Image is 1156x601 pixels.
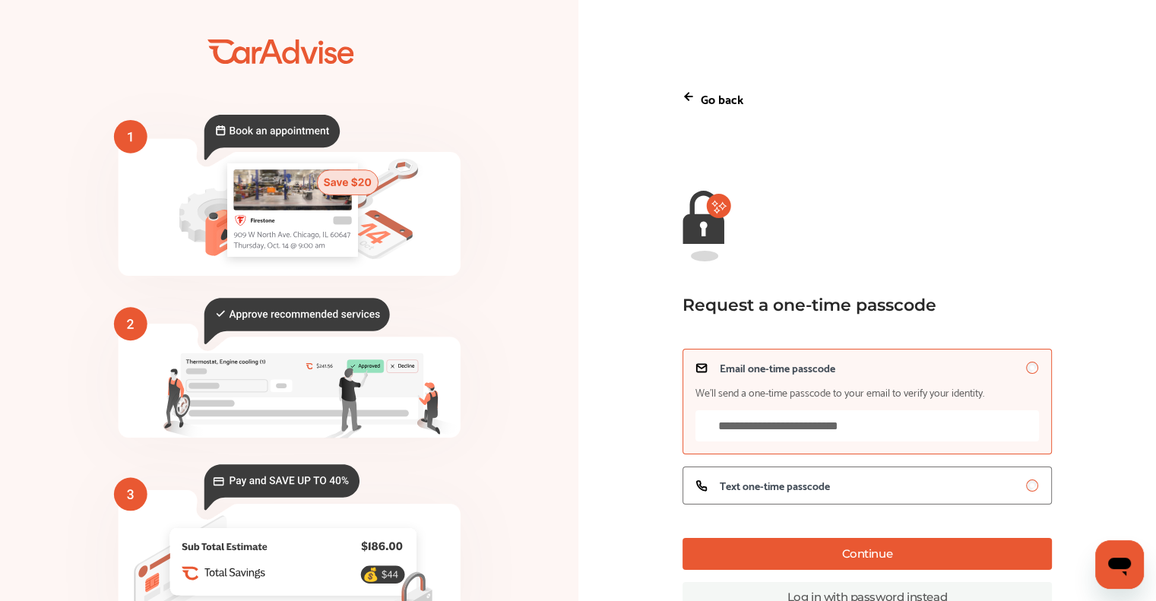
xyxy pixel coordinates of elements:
[1026,479,1038,492] input: Text one-time passcode
[720,362,835,374] span: Email one-time passcode
[363,567,379,583] text: 💰
[683,295,1034,315] div: Request a one-time passcode
[695,410,1039,441] input: Email one-time passcodeWe’ll send a one-time passcode to your email to verify your identity.
[701,88,743,109] p: Go back
[1026,362,1038,374] input: Email one-time passcodeWe’ll send a one-time passcode to your email to verify your identity.
[683,191,731,261] img: magic-link-lock-error.9d88b03f.svg
[695,386,984,398] span: We’ll send a one-time passcode to your email to verify your identity.
[695,479,708,492] img: icon_phone.e7b63c2d.svg
[683,538,1052,570] button: Continue
[720,479,830,492] span: Text one-time passcode
[1095,540,1144,589] iframe: Button to launch messaging window
[695,362,708,374] img: icon_email.a11c3263.svg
